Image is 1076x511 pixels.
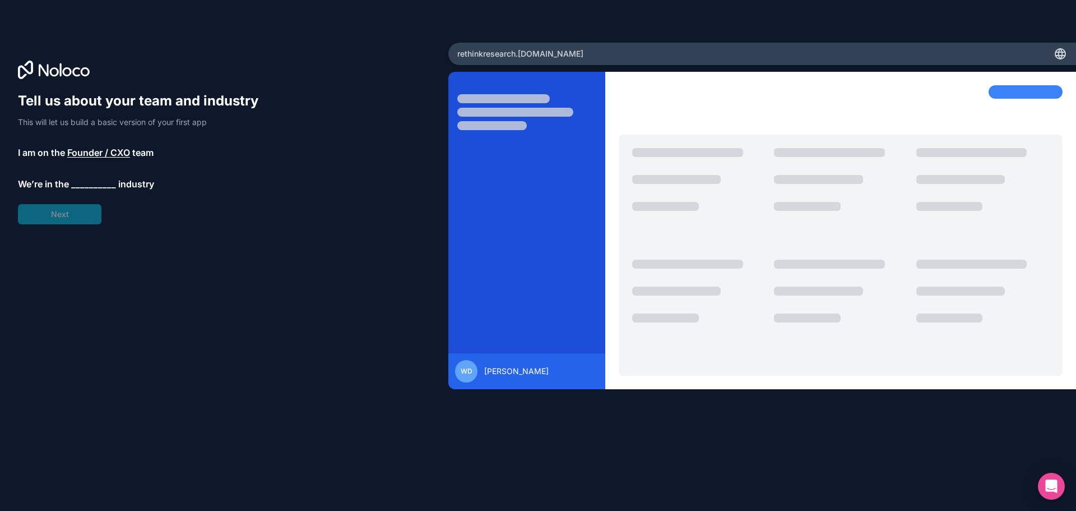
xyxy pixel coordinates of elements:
[484,366,549,377] span: [PERSON_NAME]
[457,48,583,59] span: rethinkresearch .[DOMAIN_NAME]
[18,146,65,159] span: I am on the
[67,146,130,159] span: Founder / CXO
[18,177,69,191] span: We’re in the
[461,367,472,376] span: WD
[71,177,116,191] span: __________
[18,117,269,128] p: This will let us build a basic version of your first app
[118,177,154,191] span: industry
[18,92,269,110] h1: Tell us about your team and industry
[1038,473,1065,500] div: Open Intercom Messenger
[132,146,154,159] span: team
